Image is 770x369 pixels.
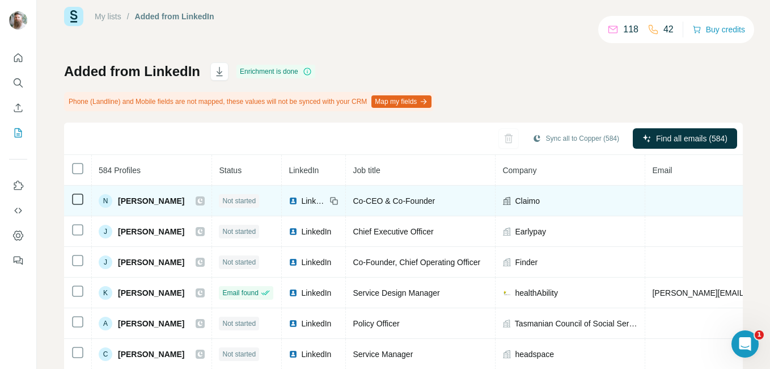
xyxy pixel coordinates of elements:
[9,200,27,221] button: Use Surfe API
[95,12,121,21] a: My lists
[289,166,319,175] span: LinkedIn
[99,166,141,175] span: 584 Profiles
[99,255,112,269] div: J
[515,226,545,237] span: Earlypay
[353,319,399,328] span: Policy Officer
[9,175,27,196] button: Use Surfe on LinkedIn
[118,318,184,329] span: [PERSON_NAME]
[118,349,184,360] span: [PERSON_NAME]
[118,287,184,299] span: [PERSON_NAME]
[353,258,480,267] span: Co-Founder, Chief Operating Officer
[222,257,256,267] span: Not started
[353,350,413,359] span: Service Manager
[99,347,112,361] div: C
[301,257,331,268] span: LinkedIn
[64,7,83,26] img: Surfe Logo
[9,123,27,143] button: My lists
[64,62,200,81] h1: Added from LinkedIn
[118,257,184,268] span: [PERSON_NAME]
[9,250,27,271] button: Feedback
[301,287,331,299] span: LinkedIn
[502,166,536,175] span: Company
[127,11,129,22] li: /
[289,258,298,267] img: LinkedIn logo
[222,349,256,359] span: Not started
[118,195,184,207] span: [PERSON_NAME]
[222,196,256,206] span: Not started
[9,48,27,68] button: Quick start
[9,73,27,93] button: Search
[118,226,184,237] span: [PERSON_NAME]
[135,11,214,22] div: Added from LinkedIn
[353,288,439,297] span: Service Design Manager
[222,227,256,237] span: Not started
[219,166,242,175] span: Status
[301,226,331,237] span: LinkedIn
[731,330,759,358] iframe: Intercom live chat
[301,349,331,360] span: LinkedIn
[9,225,27,246] button: Dashboard
[301,195,326,207] span: LinkedIn
[755,330,764,339] span: 1
[353,227,433,236] span: Chief Executive Officer
[623,23,638,36] p: 118
[652,166,672,175] span: Email
[236,65,315,78] div: Enrichment is done
[371,95,431,108] button: Map my fields
[99,194,112,208] div: N
[289,196,298,206] img: LinkedIn logo
[663,23,674,36] p: 42
[289,350,298,359] img: LinkedIn logo
[301,318,331,329] span: LinkedIn
[99,225,112,238] div: J
[515,349,554,360] span: headspace
[9,98,27,118] button: Enrich CSV
[289,227,298,236] img: LinkedIn logo
[353,196,435,206] span: Co-CEO & Co-Founder
[99,286,112,300] div: K
[289,319,298,328] img: LinkedIn logo
[515,287,558,299] span: healthAbility
[289,288,298,297] img: LinkedIn logo
[656,133,727,144] span: Find all emails (584)
[502,288,511,297] img: company-logo
[515,318,638,329] span: Tasmanian Council of Social Service
[222,288,258,298] span: Email found
[99,317,112,330] div: A
[515,257,538,268] span: Finder
[64,92,434,111] div: Phone (Landline) and Mobile fields are not mapped, these values will not be synced with your CRM
[222,318,256,329] span: Not started
[9,11,27,30] img: Avatar
[353,166,380,175] span: Job title
[524,130,627,147] button: Sync all to Copper (584)
[515,195,540,207] span: Claimo
[692,22,745,37] button: Buy credits
[633,128,737,149] button: Find all emails (584)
